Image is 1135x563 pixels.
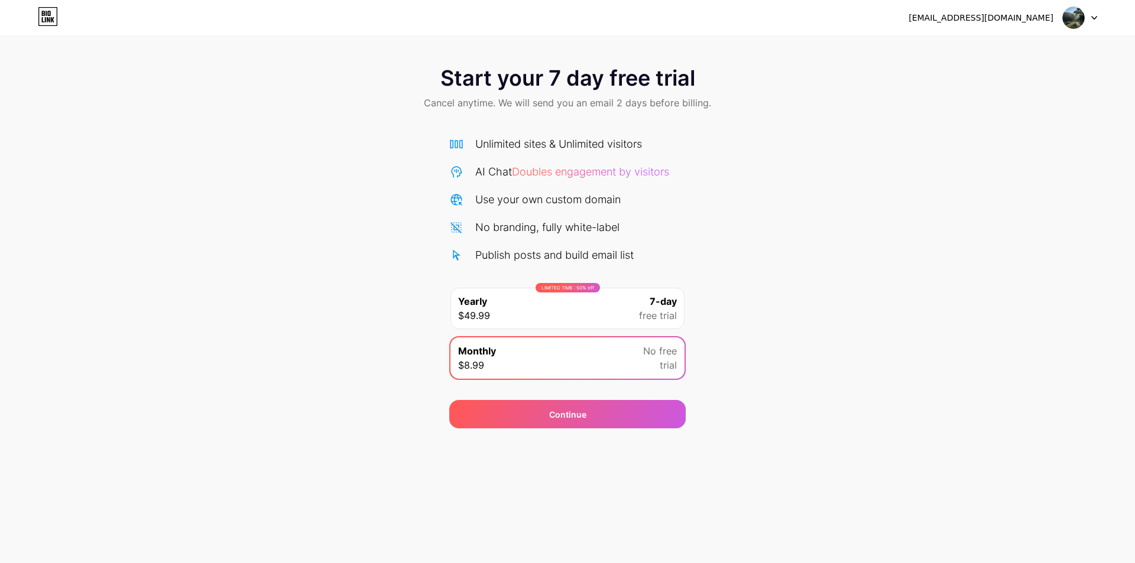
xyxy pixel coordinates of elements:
[475,136,642,152] div: Unlimited sites & Unlimited visitors
[660,358,677,372] span: trial
[475,164,669,180] div: AI Chat
[458,294,487,308] span: Yearly
[475,191,621,207] div: Use your own custom domain
[549,408,586,421] div: Continue
[458,344,496,358] span: Monthly
[458,358,484,372] span: $8.99
[475,219,620,235] div: No branding, fully white-label
[650,294,677,308] span: 7-day
[440,66,695,90] span: Start your 7 day free trial
[1062,6,1085,29] img: amitymiller
[458,308,490,323] span: $49.99
[639,308,677,323] span: free trial
[424,96,711,110] span: Cancel anytime. We will send you an email 2 days before billing.
[536,283,600,292] div: LIMITED TIME : 50% off
[909,12,1053,24] div: [EMAIL_ADDRESS][DOMAIN_NAME]
[512,165,669,178] span: Doubles engagement by visitors
[475,247,634,263] div: Publish posts and build email list
[643,344,677,358] span: No free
